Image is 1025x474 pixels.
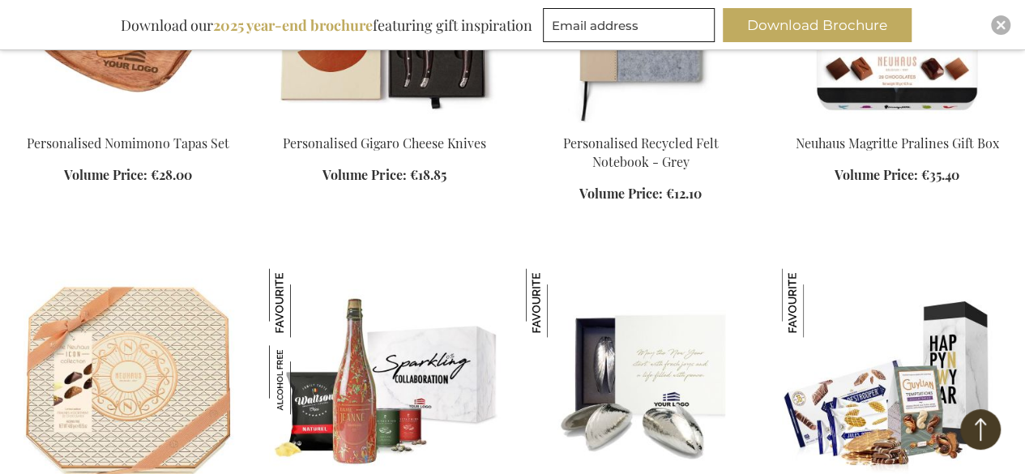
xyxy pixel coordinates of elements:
[543,8,720,47] form: marketing offers and promotions
[269,114,499,130] a: Personalised Gigaro Cheese Knives
[921,166,959,183] span: €35.40
[113,8,540,42] div: Download our featuring gift inspiration
[13,114,243,130] a: Personalised Nomimono Tapas Set
[996,20,1006,30] img: Close
[991,15,1010,35] div: Close
[64,166,192,185] a: Volume Price: €28.00
[269,268,338,337] img: Dame Jeanne Beer Mocktail Apéro Gift Box
[835,166,918,183] span: Volume Price:
[579,185,663,202] span: Volume Price:
[723,8,912,42] button: Download Brochure
[322,166,406,183] span: Volume Price:
[322,166,446,185] a: Volume Price: €18.85
[563,135,719,170] a: Personalised Recycled Felt Notebook - Grey
[526,268,595,337] img: Personalised Zeeland Mussel Cutlery
[213,15,373,35] b: 2025 year-end brochure
[782,268,851,337] img: The Perfect Temptations Box
[64,166,147,183] span: Volume Price:
[283,135,486,152] a: Personalised Gigaro Cheese Knives
[151,166,192,183] span: €28.00
[526,114,756,130] a: Personalised Recycled Felt Notebook - Grey Personalised Recycled Felt Notebook - Grey
[666,185,702,202] span: €12.10
[795,135,998,152] a: Neuhaus Magritte Pralines Gift Box
[579,185,702,203] a: Volume Price: €12.10
[543,8,715,42] input: Email address
[27,135,229,152] a: Personalised Nomimono Tapas Set
[782,114,1012,130] a: Neuhaus Magritte Pralines Gift Box
[835,166,959,185] a: Volume Price: €35.40
[269,345,338,414] img: Dame Jeanne Beer Mocktail Apéro Gift Box
[409,166,446,183] span: €18.85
